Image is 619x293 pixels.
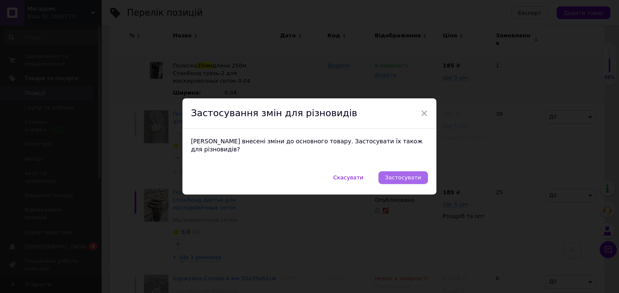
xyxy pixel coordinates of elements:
[379,171,428,184] button: Застосувати
[420,106,428,120] span: ×
[324,169,372,186] button: Скасувати
[191,137,428,154] div: [PERSON_NAME] внесені зміни до основного товару. Застосувати їх також для різновидів?
[385,174,421,181] span: Застосувати
[182,98,437,129] div: Застосування змін для різновидів
[333,174,363,181] span: Скасувати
